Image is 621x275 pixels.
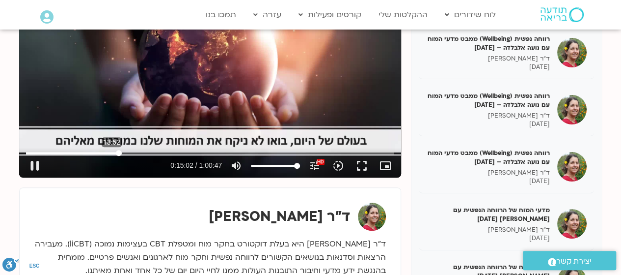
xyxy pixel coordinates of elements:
h5: רווחה נפשית (Wellbeing) ממבט מדעי המוח עם נועה אלבלדה – [DATE] [426,34,550,52]
p: ד"ר [PERSON_NAME] [426,169,550,177]
p: ד"ר [PERSON_NAME] [426,226,550,234]
p: [DATE] [426,234,550,243]
a: לוח שידורים [440,5,501,24]
img: רווחה נפשית (Wellbeing) ממבט מדעי המוח עם נועה אלבלדה – 07/02/25 [557,38,587,67]
img: מדעי המוח של הרווחה הנפשית עם נועה אלבלדה 28/02/25 [557,209,587,239]
p: ד"ר [PERSON_NAME] [426,55,550,63]
p: [DATE] [426,120,550,128]
a: קורסים ופעילות [294,5,366,24]
a: עזרה [248,5,286,24]
h5: רווחה נפשית (Wellbeing) ממבט מדעי המוח עם נועה אלבלדה – [DATE] [426,149,550,166]
p: [DATE] [426,177,550,185]
img: ד"ר נועה אלבלדה [358,203,386,231]
strong: ד"ר [PERSON_NAME] [209,207,351,226]
p: [DATE] [426,63,550,71]
img: רווחה נפשית (Wellbeing) ממבט מדעי המוח עם נועה אלבלדה – 21/02/25 [557,152,587,182]
span: יצירת קשר [556,255,592,268]
p: ד"ר [PERSON_NAME] [426,112,550,120]
a: תמכו בנו [201,5,241,24]
img: רווחה נפשית (Wellbeing) ממבט מדעי המוח עם נועה אלבלדה – 14/02/25 [557,95,587,124]
img: תודעה בריאה [540,7,584,22]
h5: מדעי המוח של הרווחה הנפשית עם [PERSON_NAME] [DATE] [426,206,550,223]
h5: רווחה נפשית (Wellbeing) ממבט מדעי המוח עם נועה אלבלדה – [DATE] [426,92,550,109]
a: ההקלטות שלי [374,5,432,24]
a: יצירת קשר [523,251,616,270]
